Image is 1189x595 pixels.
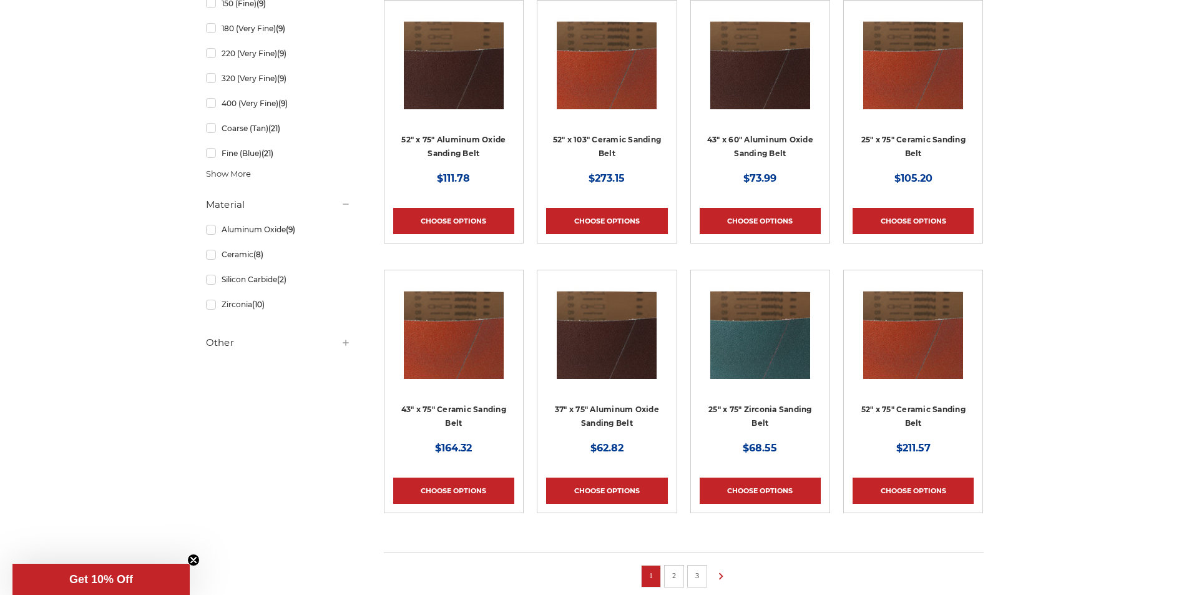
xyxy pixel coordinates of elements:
a: Aluminum Oxide [206,219,351,240]
span: $68.55 [743,442,777,454]
a: 1 [645,569,657,583]
img: 25" x 75" Zirconia Sanding Belt [710,279,810,379]
span: $211.57 [896,442,931,454]
a: Zirconia [206,293,351,315]
img: 37" x 75" Aluminum Oxide Sanding Belt [557,279,657,379]
span: (10) [252,300,265,309]
a: 220 (Very Fine) [206,42,351,64]
a: Ceramic [206,243,351,265]
span: $111.78 [437,172,470,184]
a: 2 [668,569,680,583]
span: (21) [262,149,273,158]
a: Coarse (Tan) [206,117,351,139]
a: 43" x 75" Ceramic Sanding Belt [393,279,514,400]
span: $105.20 [894,172,932,184]
img: 43" x 75" Ceramic Sanding Belt [404,279,504,379]
a: 37" x 75" Aluminum Oxide Sanding Belt [555,405,659,428]
span: $164.32 [435,442,472,454]
a: Choose Options [546,478,667,504]
a: 25" x 75" Zirconia Sanding Belt [708,405,812,428]
a: 52" x 75" Aluminum Oxide Sanding Belt [401,135,506,159]
a: 320 (Very Fine) [206,67,351,89]
a: 43" x 75" Ceramic Sanding Belt [401,405,506,428]
span: (9) [278,99,288,108]
img: 52" x 75" Aluminum Oxide Sanding Belt [404,9,504,109]
a: 52" x 103" Ceramic Sanding Belt [553,135,662,159]
a: Choose Options [546,208,667,234]
a: Choose Options [393,478,514,504]
a: 180 (Very Fine) [206,17,351,39]
a: 52" x 75" Aluminum Oxide Sanding Belt [393,9,514,130]
img: 25" x 75" Ceramic Sanding Belt [863,9,963,109]
img: 43" x 60" Aluminum Oxide Sanding Belt [710,9,810,109]
a: Choose Options [853,478,974,504]
span: (9) [286,225,295,234]
a: Choose Options [853,208,974,234]
a: 400 (Very Fine) [206,92,351,114]
a: 25" x 75" Zirconia Sanding Belt [700,279,821,400]
a: 43" x 60" Aluminum Oxide Sanding Belt [700,9,821,130]
a: Choose Options [700,208,821,234]
span: (2) [277,275,286,284]
a: Silicon Carbide [206,268,351,290]
div: Get 10% OffClose teaser [12,564,190,595]
a: 43" x 60" Aluminum Oxide Sanding Belt [707,135,813,159]
span: Get 10% Off [69,573,133,586]
h5: Material [206,197,351,212]
a: 25" x 75" Ceramic Sanding Belt [861,135,966,159]
span: (9) [277,49,286,58]
a: 25" x 75" Ceramic Sanding Belt [853,9,974,130]
span: (8) [253,250,263,259]
a: 52" x 103" Ceramic Sanding Belt [546,9,667,130]
a: 3 [691,569,703,583]
span: (21) [268,124,280,133]
span: $62.82 [590,442,624,454]
a: Choose Options [700,478,821,504]
h5: Other [206,335,351,350]
span: Show More [206,168,251,180]
span: $73.99 [743,172,776,184]
span: $273.15 [589,172,625,184]
a: 37" x 75" Aluminum Oxide Sanding Belt [546,279,667,400]
button: Close teaser [187,554,200,566]
img: 52" x 103" Ceramic Sanding Belt [557,9,657,109]
span: (9) [277,74,286,83]
a: 52" x 75" Ceramic Sanding Belt [853,279,974,400]
img: 52" x 75" Ceramic Sanding Belt [863,279,963,379]
a: Choose Options [393,208,514,234]
span: (9) [276,24,285,33]
a: 52" x 75" Ceramic Sanding Belt [861,405,966,428]
a: Fine (Blue) [206,142,351,164]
